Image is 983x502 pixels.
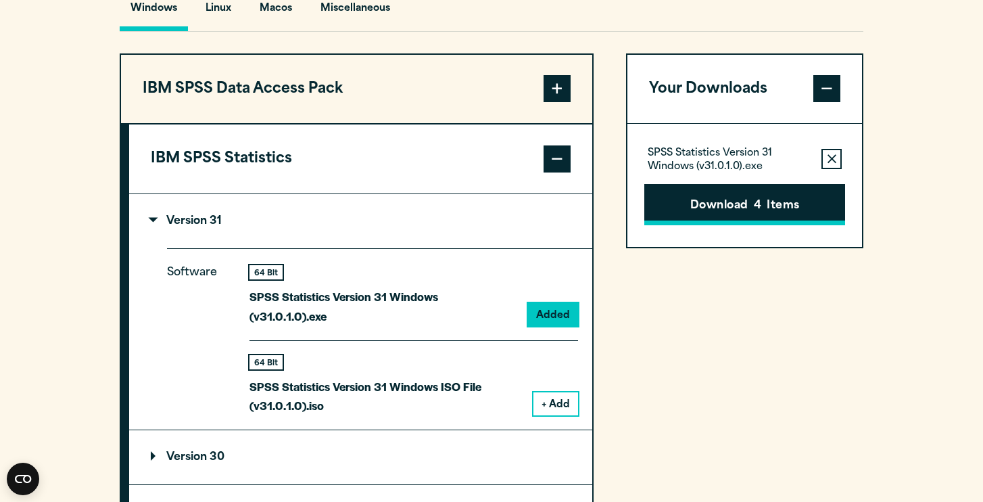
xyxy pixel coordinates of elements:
[249,377,523,416] p: SPSS Statistics Version 31 Windows ISO File (v31.0.1.0).iso
[648,147,811,174] p: SPSS Statistics Version 31 Windows (v31.0.1.0).exe
[627,55,862,124] button: Your Downloads
[249,355,283,369] div: 64 Bit
[7,463,39,495] button: Open CMP widget
[249,287,517,326] p: SPSS Statistics Version 31 Windows (v31.0.1.0).exe
[644,184,845,226] button: Download4Items
[249,265,283,279] div: 64 Bit
[129,430,592,484] summary: Version 30
[754,198,761,215] span: 4
[151,452,224,463] p: Version 30
[528,303,578,326] button: Added
[129,124,592,193] button: IBM SPSS Statistics
[129,194,592,248] summary: Version 31
[533,392,578,415] button: + Add
[627,123,862,247] div: Your Downloads
[151,216,222,227] p: Version 31
[121,55,592,124] button: IBM SPSS Data Access Pack
[167,263,228,405] p: Software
